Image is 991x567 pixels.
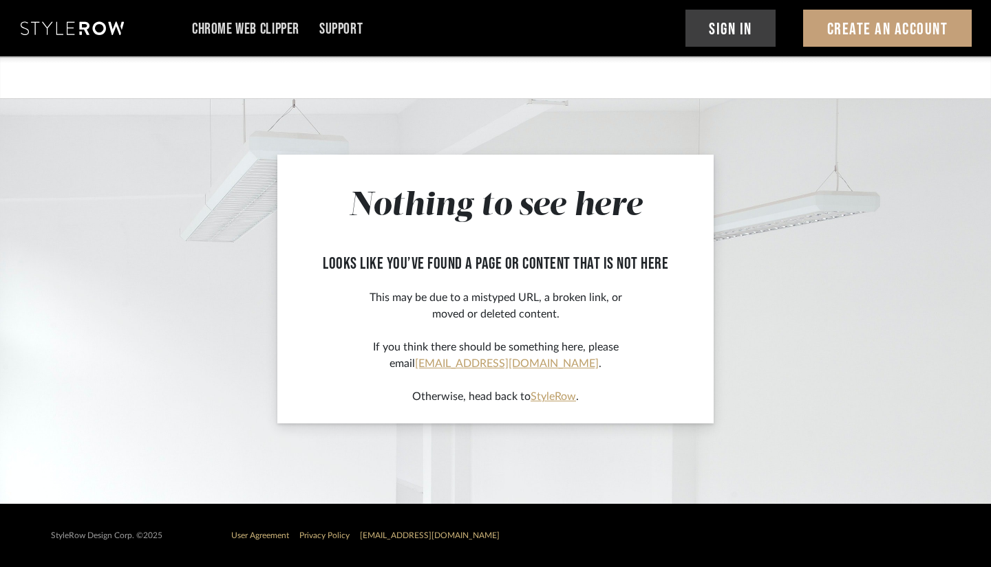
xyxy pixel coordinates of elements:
[231,531,289,540] a: User Agreement
[305,339,686,372] p: If you think there should be something here, please email .
[803,10,972,47] button: Create An Account
[319,23,363,35] a: Support
[51,531,162,541] div: StyleRow Design Corp. ©2025
[685,10,776,47] button: Sign In
[305,254,686,274] h2: looks like you’ve found a page or content that is not here
[305,289,686,322] p: This may be due to a mistyped URL, a broken link, or moved or deleted content.
[299,531,350,540] a: Privacy Policy
[305,388,686,405] p: Otherwise, head back to .
[305,187,686,227] h1: Nothing to see here
[192,23,299,35] a: Chrome Web Clipper
[360,531,500,540] a: [EMAIL_ADDRESS][DOMAIN_NAME]
[531,391,576,402] a: StyleRow
[415,358,599,369] a: [EMAIL_ADDRESS][DOMAIN_NAME]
